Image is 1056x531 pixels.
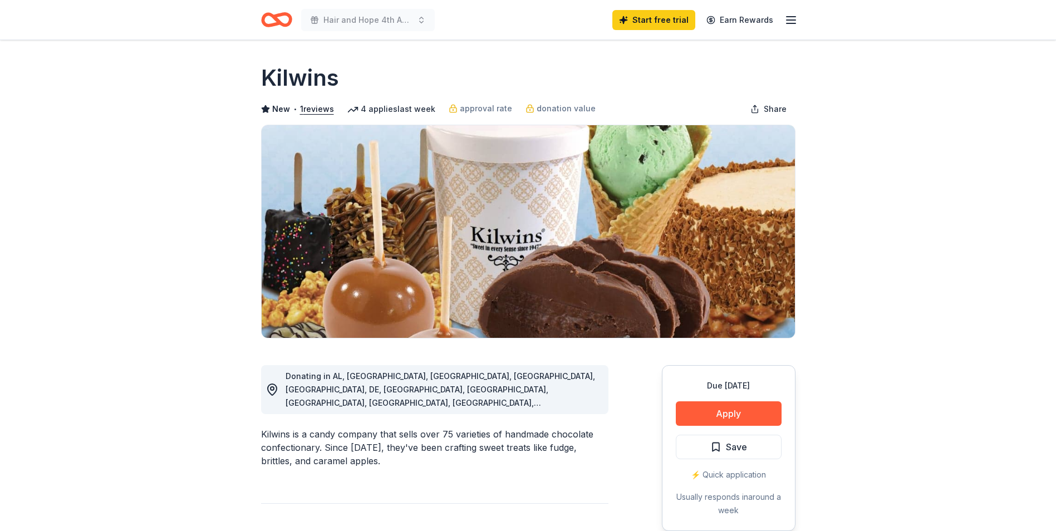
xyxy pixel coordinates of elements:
button: Share [741,98,795,120]
span: approval rate [460,102,512,115]
div: Usually responds in around a week [676,490,782,517]
span: New [272,102,290,116]
div: Kilwins is a candy company that sells over 75 varieties of handmade chocolate confectionary. Sinc... [261,427,608,468]
span: Save [726,440,747,454]
div: ⚡️ Quick application [676,468,782,481]
button: 1reviews [300,102,334,116]
a: Home [261,7,292,33]
a: approval rate [449,102,512,115]
button: Save [676,435,782,459]
button: Apply [676,401,782,426]
span: Share [764,102,787,116]
h1: Kilwins [261,62,339,94]
a: Start free trial [612,10,695,30]
span: Hair and Hope 4th Annual Fundraiser [323,13,412,27]
img: Image for Kilwins [262,125,795,338]
span: donation value [537,102,596,115]
div: 4 applies last week [347,102,435,116]
span: Donating in AL, [GEOGRAPHIC_DATA], [GEOGRAPHIC_DATA], [GEOGRAPHIC_DATA], [GEOGRAPHIC_DATA], DE, [... [286,371,595,488]
a: donation value [525,102,596,115]
div: Due [DATE] [676,379,782,392]
a: Earn Rewards [700,10,780,30]
span: • [293,105,297,114]
button: Hair and Hope 4th Annual Fundraiser [301,9,435,31]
